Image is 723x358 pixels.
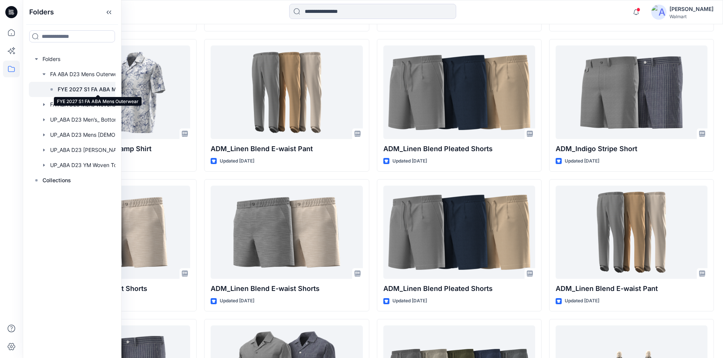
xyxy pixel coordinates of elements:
[651,5,666,20] img: avatar
[556,144,707,154] p: ADM_Indigo Stripe Short
[392,297,427,305] p: Updated [DATE]
[211,283,362,294] p: ADM_Linen Blend E-waist Shorts
[211,144,362,154] p: ADM_Linen Blend E-waist Pant
[58,85,138,94] p: FYE 2027 S1 FA ABA Mens Outerwear
[392,157,427,165] p: Updated [DATE]
[43,176,71,185] p: Collections
[669,5,714,14] div: [PERSON_NAME]
[383,186,535,279] a: ADM_Linen Blend Pleated Shorts
[669,14,714,19] div: Walmart
[211,186,362,279] a: ADM_Linen Blend E-waist Shorts
[383,144,535,154] p: ADM_Linen Blend Pleated Shorts
[556,283,707,294] p: ADM_Linen Blend E-waist Pant
[556,45,707,139] a: ADM_Indigo Stripe Short
[565,297,599,305] p: Updated [DATE]
[220,157,254,165] p: Updated [DATE]
[220,297,254,305] p: Updated [DATE]
[211,45,362,139] a: ADM_Linen Blend E-waist Pant
[565,157,599,165] p: Updated [DATE]
[383,283,535,294] p: ADM_Linen Blend Pleated Shorts
[383,45,535,139] a: ADM_Linen Blend Pleated Shorts
[556,186,707,279] a: ADM_Linen Blend E-waist Pant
